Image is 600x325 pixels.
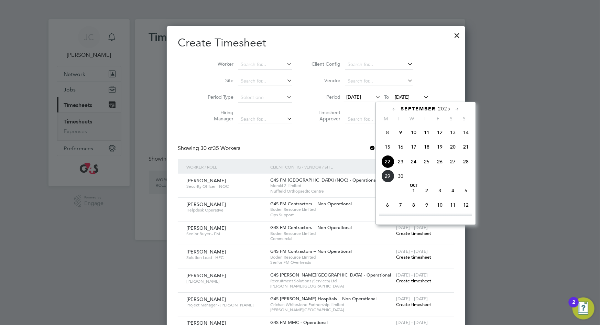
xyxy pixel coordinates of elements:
[186,207,265,213] span: Helpdesk Operative
[270,302,393,307] span: Grichan Whitestone Partnership Limited
[369,145,439,152] label: Hide created timesheets
[407,126,420,139] span: 10
[459,140,472,153] span: 21
[178,145,242,152] div: Showing
[382,93,391,101] span: To
[203,61,233,67] label: Worker
[407,198,420,212] span: 8
[418,116,432,122] span: T
[270,296,377,302] span: G4S [PERSON_NAME] Hospitals – Non Operational
[270,260,393,265] span: Senior FM Overheads
[381,155,394,168] span: 22
[433,198,446,212] span: 10
[433,184,446,197] span: 3
[269,159,395,175] div: Client Config / Vendor / Site
[186,296,226,302] span: [PERSON_NAME]
[270,248,352,254] span: G4S FM Contractors – Non Operational
[420,198,433,212] span: 9
[270,225,352,230] span: G4S FM Contractors – Non Operational
[270,283,393,289] span: [PERSON_NAME][GEOGRAPHIC_DATA]
[446,140,459,153] span: 20
[381,198,394,212] span: 6
[200,145,240,152] span: 35 Workers
[238,60,292,69] input: Search for...
[396,230,432,236] span: Create timesheet
[438,106,450,112] span: 2025
[572,297,594,319] button: Open Resource Center, 2 new notifications
[186,184,265,189] span: Security Officer - NOC
[459,126,472,139] span: 14
[203,109,233,122] label: Hiring Manager
[433,140,446,153] span: 19
[396,302,432,307] span: Create timesheet
[396,225,428,230] span: [DATE] - [DATE]
[345,76,413,86] input: Search for...
[446,184,459,197] span: 4
[379,116,392,122] span: M
[396,254,432,260] span: Create timesheet
[381,126,394,139] span: 8
[432,116,445,122] span: F
[346,94,361,100] span: [DATE]
[407,140,420,153] span: 17
[270,231,393,236] span: Boden Resource Limited
[420,155,433,168] span: 25
[433,126,446,139] span: 12
[238,115,292,124] input: Search for...
[381,170,394,183] span: 29
[185,159,269,175] div: Worker / Role
[186,249,226,255] span: [PERSON_NAME]
[459,155,472,168] span: 28
[401,106,436,112] span: September
[396,278,432,284] span: Create timesheet
[445,116,458,122] span: S
[270,177,377,183] span: G4S FM [GEOGRAPHIC_DATA] (NOC) - Operational
[270,212,393,218] span: Ops Support
[270,278,393,284] span: Recruitment Solutions (Services) Ltd
[309,109,340,122] label: Timesheet Approver
[186,272,226,279] span: [PERSON_NAME]
[238,93,292,102] input: Select one
[203,94,233,100] label: Period Type
[270,188,393,194] span: Nuffield Orthopaedic Centre
[396,296,428,302] span: [DATE] - [DATE]
[446,198,459,212] span: 11
[186,177,226,184] span: [PERSON_NAME]
[407,155,420,168] span: 24
[446,126,459,139] span: 13
[394,126,407,139] span: 9
[203,77,233,84] label: Site
[381,140,394,153] span: 15
[459,198,472,212] span: 12
[186,279,265,284] span: [PERSON_NAME]
[458,116,471,122] span: S
[270,236,393,241] span: Commercial
[186,231,265,237] span: Senior Buyer - FM
[394,198,407,212] span: 7
[345,60,413,69] input: Search for...
[420,126,433,139] span: 11
[186,302,265,308] span: Project Manager - [PERSON_NAME]
[309,61,340,67] label: Client Config
[238,76,292,86] input: Search for...
[394,170,407,183] span: 30
[459,184,472,197] span: 5
[270,201,352,207] span: G4S FM Contractors – Non Operational
[392,116,405,122] span: T
[270,254,393,260] span: Boden Resource Limited
[270,272,391,278] span: G4S [PERSON_NAME][GEOGRAPHIC_DATA] - Operational
[405,116,418,122] span: W
[270,183,393,188] span: Meraki 2 Limited
[446,155,459,168] span: 27
[309,77,340,84] label: Vendor
[395,94,410,100] span: [DATE]
[396,248,428,254] span: [DATE] - [DATE]
[420,184,433,197] span: 2
[178,36,454,50] h2: Create Timesheet
[270,207,393,212] span: Boden Resource Limited
[186,201,226,207] span: [PERSON_NAME]
[433,155,446,168] span: 26
[396,272,428,278] span: [DATE] - [DATE]
[270,307,393,313] span: [PERSON_NAME][GEOGRAPHIC_DATA]
[309,94,340,100] label: Period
